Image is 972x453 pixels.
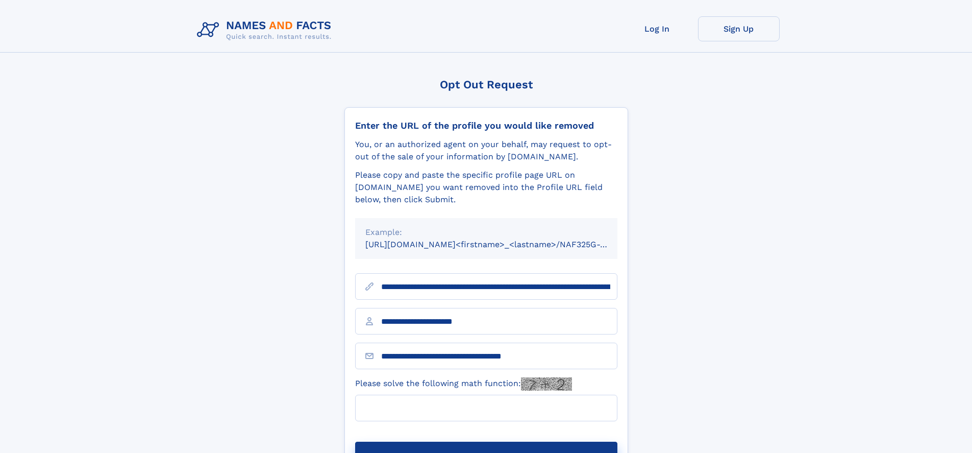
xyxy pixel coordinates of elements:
div: You, or an authorized agent on your behalf, may request to opt-out of the sale of your informatio... [355,138,617,163]
label: Please solve the following math function: [355,377,572,391]
div: Please copy and paste the specific profile page URL on [DOMAIN_NAME] you want removed into the Pr... [355,169,617,206]
small: [URL][DOMAIN_NAME]<firstname>_<lastname>/NAF325G-xxxxxxxx [365,240,637,249]
img: Logo Names and Facts [193,16,340,44]
a: Sign Up [698,16,780,41]
div: Example: [365,226,607,239]
div: Opt Out Request [344,78,628,91]
a: Log In [616,16,698,41]
div: Enter the URL of the profile you would like removed [355,120,617,131]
